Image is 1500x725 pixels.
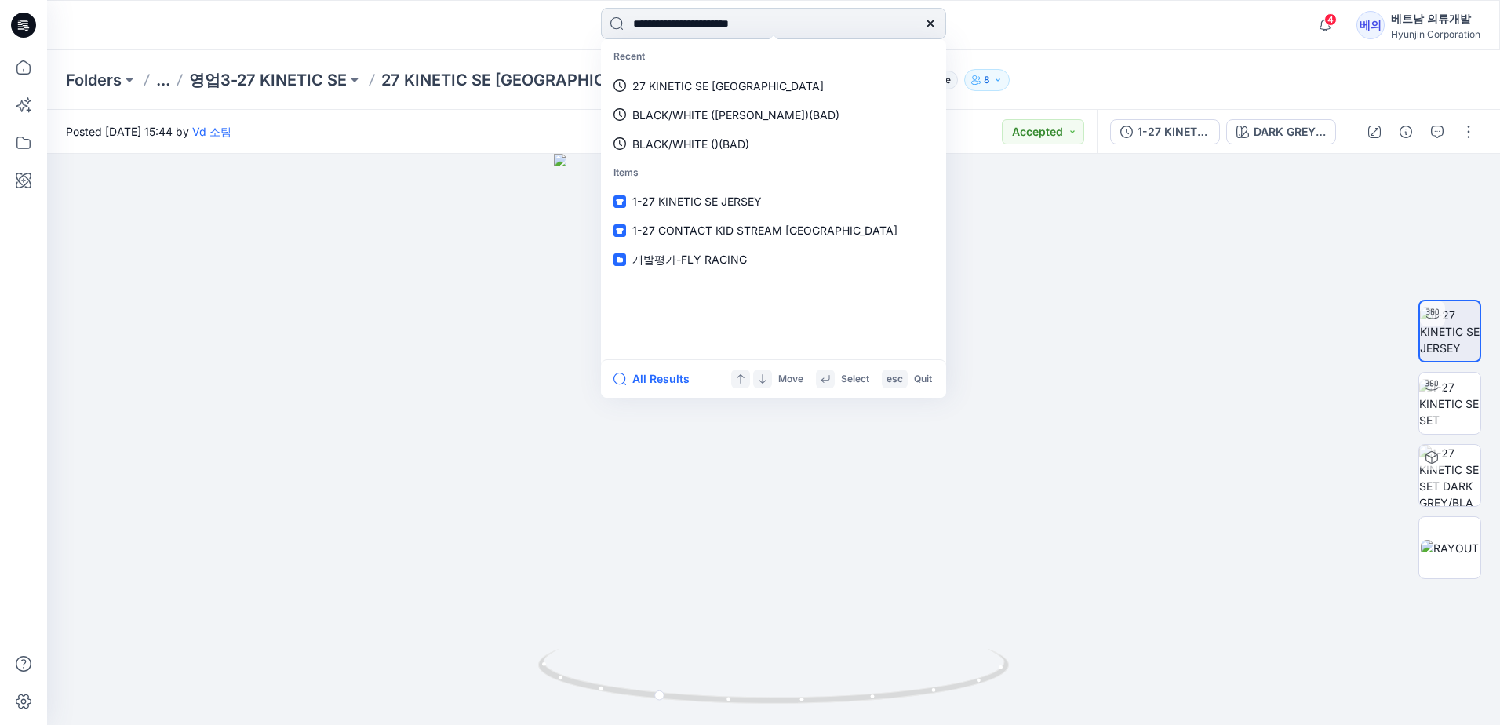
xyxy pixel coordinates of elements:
[604,216,943,245] a: 1-27 CONTACT KID STREAM [GEOGRAPHIC_DATA]
[778,371,803,388] p: Move
[1421,540,1479,556] img: RAYOUT
[984,71,990,89] p: 8
[66,69,122,91] a: Folders
[1419,379,1480,428] img: 1-27 KINETIC SE SET
[632,224,897,237] span: 1-27 CONTACT KID STREAM [GEOGRAPHIC_DATA]
[192,125,231,138] a: Vd 소팀
[381,69,659,91] a: 27 KINETIC SE [GEOGRAPHIC_DATA]
[1356,11,1385,39] div: 베의
[1420,307,1480,356] img: 1-27 KINETIC SE JERSEY
[1110,119,1220,144] button: 1-27 KINETIC SE SET
[632,107,839,123] p: BLACK/WHITE (WEBB)(BAD)
[887,371,903,388] p: esc
[1393,119,1418,144] button: Details
[604,158,943,188] p: Items
[964,69,1010,91] button: 8
[604,71,943,100] a: 27 KINETIC SE [GEOGRAPHIC_DATA]
[1419,445,1480,506] img: 1-27 KINETIC SE SET DARK GREY/BLACK
[1391,9,1480,28] div: 베트남 의류개발
[1324,13,1337,26] span: 4
[66,123,231,140] span: Posted [DATE] 15:44 by
[632,253,747,266] span: 개발평가-FLY RACING
[604,129,943,158] a: BLACK/WHITE ()(BAD)
[1226,119,1336,144] button: DARK GREY/BLACK
[1138,123,1210,140] div: 1-27 KINETIC SE SET
[914,371,932,388] p: Quit
[604,187,943,216] a: 1-27 KINETIC SE JERSEY
[604,100,943,129] a: BLACK/WHITE ([PERSON_NAME])(BAD)
[632,78,824,94] p: 27 KINETIC SE JERSEY
[1391,28,1480,40] div: Hyunjin Corporation
[156,69,170,91] button: ...
[841,371,869,388] p: Select
[189,69,347,91] a: 영업3-27 KINETIC SE
[604,42,943,71] p: Recent
[604,245,943,274] a: 개발평가-FLY RACING
[632,195,762,208] span: 1-27 KINETIC SE JERSEY
[1254,123,1326,140] div: DARK GREY/BLACK
[632,136,749,152] p: BLACK/WHITE ()(BAD)
[613,370,700,388] button: All Results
